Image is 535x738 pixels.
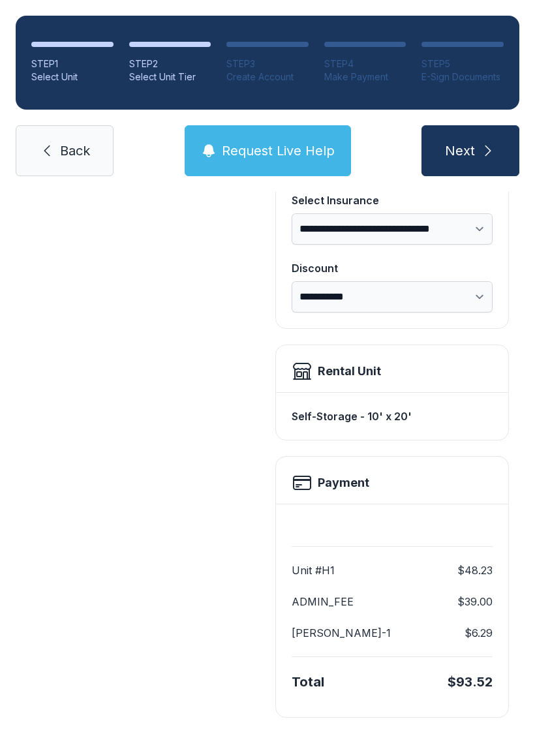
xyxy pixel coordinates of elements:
[226,57,309,70] div: STEP 3
[445,142,475,160] span: Next
[226,70,309,84] div: Create Account
[292,281,493,313] select: Discount
[129,57,211,70] div: STEP 2
[292,213,493,245] select: Select Insurance
[292,673,324,691] div: Total
[129,70,211,84] div: Select Unit Tier
[448,673,493,691] div: $93.52
[318,474,369,492] h2: Payment
[421,57,504,70] div: STEP 5
[457,594,493,609] dd: $39.00
[318,362,381,380] div: Rental Unit
[292,562,335,578] dt: Unit #H1
[292,403,493,429] div: Self-Storage - 10' x 20'
[60,142,90,160] span: Back
[324,57,406,70] div: STEP 4
[31,70,114,84] div: Select Unit
[292,594,354,609] dt: ADMIN_FEE
[222,142,335,160] span: Request Live Help
[421,70,504,84] div: E-Sign Documents
[292,625,391,641] dt: [PERSON_NAME]-1
[31,57,114,70] div: STEP 1
[465,625,493,641] dd: $6.29
[324,70,406,84] div: Make Payment
[457,562,493,578] dd: $48.23
[292,260,493,276] div: Discount
[292,192,493,208] div: Select Insurance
